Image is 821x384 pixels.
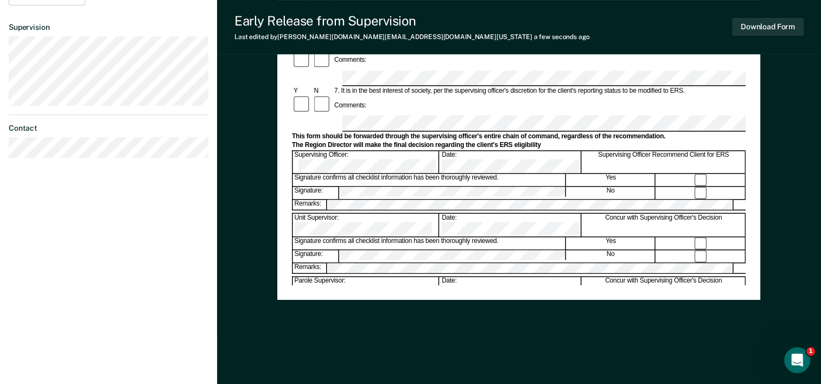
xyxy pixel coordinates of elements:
[292,141,746,149] div: The Region Director will make the final decision regarding the client's ERS eligibility
[567,174,655,186] div: Yes
[292,132,746,140] div: This form should be forwarded through the supervising officer's entire chain of command, regardle...
[293,263,328,273] div: Remarks:
[234,13,590,29] div: Early Release from Supervision
[293,214,440,236] div: Unit Supervisor:
[582,151,746,174] div: Supervising Officer Recommend Client for ERS
[333,101,368,110] div: Comments:
[293,238,566,249] div: Signature confirms all checklist information has been thoroughly reviewed.
[534,33,590,41] span: a few seconds ago
[9,23,208,32] dt: Supervision
[567,238,655,249] div: Yes
[582,277,746,300] div: Concur with Supervising Officer's Decision
[293,151,440,174] div: Supervising Officer:
[293,200,328,210] div: Remarks:
[9,124,208,133] dt: Contact
[732,18,804,36] button: Download Form
[333,56,368,65] div: Comments:
[293,251,339,263] div: Signature:
[333,87,746,95] div: 7. It is in the best interest of society, per the supervising officer's discretion for the client...
[440,151,581,174] div: Date:
[567,187,655,199] div: No
[440,277,581,300] div: Date:
[440,214,581,236] div: Date:
[293,174,566,186] div: Signature confirms all checklist information has been thoroughly reviewed.
[806,347,815,356] span: 1
[293,187,339,199] div: Signature:
[313,87,333,95] div: N
[293,277,440,300] div: Parole Supervisor:
[292,87,312,95] div: Y
[234,33,590,41] div: Last edited by [PERSON_NAME][DOMAIN_NAME][EMAIL_ADDRESS][DOMAIN_NAME][US_STATE]
[582,214,746,236] div: Concur with Supervising Officer's Decision
[784,347,810,373] iframe: Intercom live chat
[567,251,655,263] div: No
